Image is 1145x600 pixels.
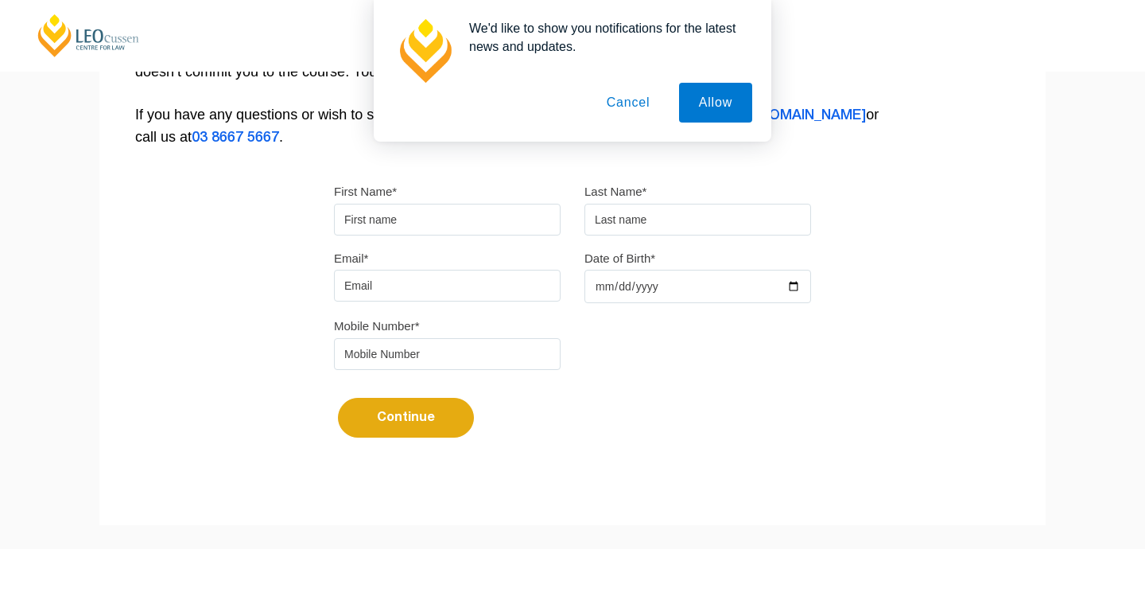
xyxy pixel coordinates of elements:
[584,184,646,200] label: Last Name*
[338,398,474,438] button: Continue
[679,83,752,123] button: Allow
[334,270,561,302] input: Email
[334,318,420,334] label: Mobile Number*
[456,19,752,56] div: We'd like to show you notifications for the latest news and updates.
[584,251,655,267] label: Date of Birth*
[393,19,456,83] img: notification icon
[587,83,670,123] button: Cancel
[334,251,368,267] label: Email*
[584,204,811,236] input: Last name
[334,338,561,370] input: Mobile Number
[334,204,561,236] input: First name
[334,184,397,200] label: First Name*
